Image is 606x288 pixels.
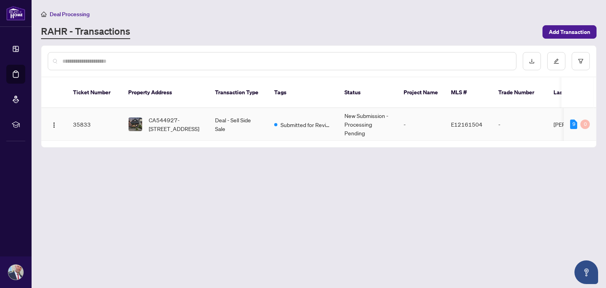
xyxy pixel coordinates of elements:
[268,77,338,108] th: Tags
[281,120,332,129] span: Submitted for Review
[41,25,130,39] a: RAHR - Transactions
[122,77,209,108] th: Property Address
[67,77,122,108] th: Ticket Number
[529,58,535,64] span: download
[542,25,597,39] button: Add Transaction
[50,11,90,18] span: Deal Processing
[129,118,142,131] img: thumbnail-img
[445,77,492,108] th: MLS #
[41,11,47,17] span: home
[451,121,483,128] span: E12161504
[523,52,541,70] button: download
[67,108,122,141] td: 35833
[574,260,598,284] button: Open asap
[51,122,57,128] img: Logo
[554,58,559,64] span: edit
[48,118,60,131] button: Logo
[209,77,268,108] th: Transaction Type
[580,120,590,129] div: 0
[570,120,577,129] div: 9
[547,52,565,70] button: edit
[209,108,268,141] td: Deal - Sell Side Sale
[149,116,202,133] span: CA544927-[STREET_ADDRESS]
[338,108,397,141] td: New Submission - Processing Pending
[8,265,23,280] img: Profile Icon
[492,108,547,141] td: -
[397,77,445,108] th: Project Name
[397,108,445,141] td: -
[549,26,590,38] span: Add Transaction
[338,77,397,108] th: Status
[492,77,547,108] th: Trade Number
[578,58,584,64] span: filter
[6,6,25,21] img: logo
[572,52,590,70] button: filter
